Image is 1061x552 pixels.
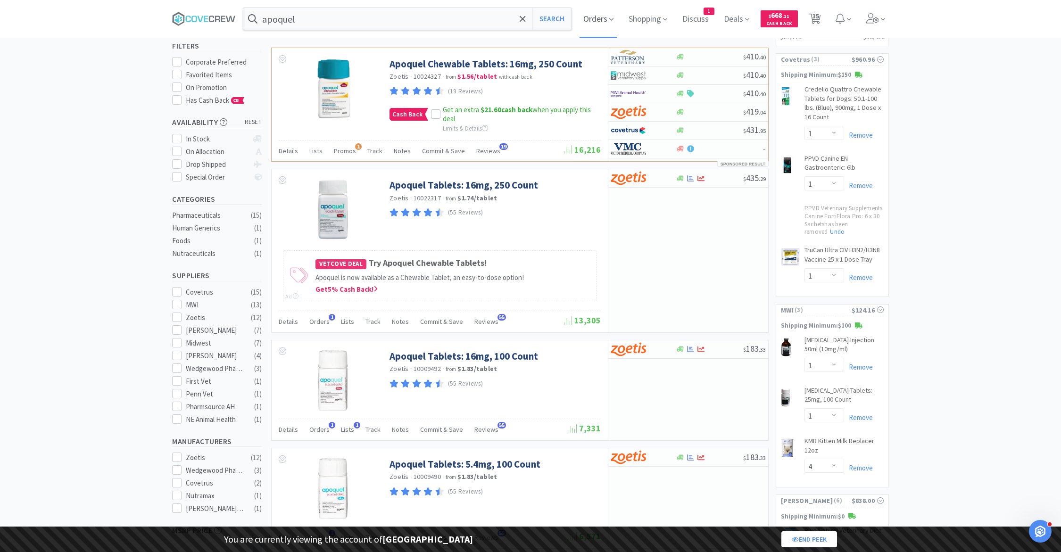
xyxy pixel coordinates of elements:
span: · [410,72,412,81]
span: $ [743,109,746,116]
span: . 11 [782,13,789,19]
a: Credelio Quattro Chewable Tablets for Dogs: 50.1-100 lbs. (Blue), 900mg, 1 Dose x 16 Count [804,85,884,125]
span: [PERSON_NAME] [781,495,833,506]
img: Profile image for Bri [112,15,131,34]
div: ( 4 ) [254,350,262,362]
div: ( 1 ) [254,401,262,412]
div: • 18h ago [68,142,99,152]
span: 55 [497,422,506,428]
span: $ [769,13,771,19]
span: 10009490 [414,472,441,481]
a: Zoetis [390,472,409,481]
div: PPVD Veterinary Supplements Canine FortiFlora Pro: 6 x 30 Sachets has been removed [776,205,888,246]
span: 7,331 [569,423,601,434]
img: 868b877fb8c74fc48728056354f79e3c_777170.png [781,87,790,106]
span: Track [367,147,382,155]
span: 55 [497,314,506,321]
span: 435 [743,173,766,183]
span: $ [743,127,746,134]
strong: $1.83 / tablet [457,472,497,481]
span: Track [365,317,381,326]
a: Apoquel Chewable Tablets: 16mg, 250 Count [390,58,582,70]
div: (PIMS) Inventory Item Link Requests [19,225,158,235]
span: ( 3 ) [810,55,851,64]
a: Undo [828,228,847,236]
span: 13,305 [564,315,601,326]
img: f6b2451649754179b5b4e0c70c3f7cb0_2.png [611,87,646,101]
div: On Promotion [186,82,262,93]
span: from [446,74,456,80]
h5: MSRP Price [172,525,262,536]
div: Pharmsource AH [186,401,244,412]
span: · [410,194,412,202]
div: Wedgewood Pharmacy [186,465,244,476]
h5: Manufacturers [172,436,262,447]
p: Shipping Minimum: $0 [776,512,888,522]
div: Nutramax [186,490,244,502]
span: Get an extra when you apply this deal [443,105,591,124]
span: with cash back [499,74,532,80]
span: Commit & Save [420,317,463,326]
a: Remove [844,273,873,282]
a: Zoetis [390,364,409,373]
div: Zoetis [186,452,244,463]
img: d61305e8546f4588bbb19a4daacce902_401918.png [302,58,364,119]
img: a673e5ab4e5e497494167fe422e9a3ab.png [611,342,646,356]
img: f5e969b455434c6296c6d81ef179fa71_3.png [611,50,646,64]
div: (PIMS) Corporate Only - Launch Issues [19,260,158,270]
div: ( 2 ) [254,478,262,489]
div: Special Order [186,172,249,183]
div: (PIMS) Corporate Only - Launch Issues [14,256,175,274]
a: Remove [844,131,873,140]
span: 1 [329,422,335,428]
iframe: Intercom live chat [1029,520,1052,543]
span: Details [279,317,298,326]
span: · [442,194,444,202]
div: ( 1 ) [254,222,262,234]
a: End Peek [781,531,837,547]
a: $668.11Cash Back [761,6,798,32]
span: 1 [354,422,360,428]
div: Covetrus [186,287,244,298]
span: $ [743,175,746,182]
span: Help [157,318,173,324]
strong: [GEOGRAPHIC_DATA] [382,533,473,545]
img: c5a077527a064631b645afb3aa5a2ce4_239306.jpeg [318,350,348,411]
div: Madison avatarAnna avatarBri avatarHi there! Thank you for contacting Vetcove Support! We’ve rece... [10,125,179,160]
span: 183 [743,343,766,354]
div: (PIMS) Corporate Only - Data QA [19,278,158,288]
span: Track [365,425,381,434]
span: . 33 [759,454,766,461]
p: Hi there!👋 [19,67,170,83]
span: Orders [309,317,330,326]
span: · [442,364,444,373]
span: Commit & Save [420,425,463,434]
div: Recent message [19,119,169,129]
img: 77fca1acd8b6420a9015268ca798ef17_1.png [611,124,646,138]
img: a5fb3d9171a646e5bea435a8f02a4828_302833.png [302,179,364,240]
img: 1e924e8dc74e4b3a9c1fccb4071e4426_16.png [611,142,646,156]
span: 10022317 [414,194,441,202]
img: Bri avatar [26,141,37,153]
p: You are currently viewing the account of [224,532,473,547]
img: Profile image for Anna [130,15,149,34]
p: How can we help? [19,83,170,99]
h5: Filters [172,41,262,51]
div: [PERSON_NAME] [186,350,244,362]
img: 4dd14cff54a648ac9e977f0c5da9bc2e_5.png [611,68,646,82]
span: Limits & Details [443,124,488,132]
div: Favorited Items [186,69,262,81]
div: ( 1 ) [254,376,262,387]
img: Madison avatar [22,134,33,145]
div: ( 3 ) [254,465,262,476]
div: (PIMS) Issue Report [14,187,175,204]
span: $ [743,454,746,461]
a: [MEDICAL_DATA] Tablets: 25mg, 100 Count [804,386,884,408]
span: . 04 [759,109,766,116]
span: Commit & Save [422,147,465,155]
span: 410 [743,69,766,80]
a: KMR Kitten Milk Replacer: 12oz [804,437,884,459]
input: Search by item, sku, manufacturer, ingredient, size... [243,8,572,30]
span: Lists [309,147,323,155]
img: 00274ec11a8a46f98b657b4e3799df68_5850.png [781,438,794,457]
